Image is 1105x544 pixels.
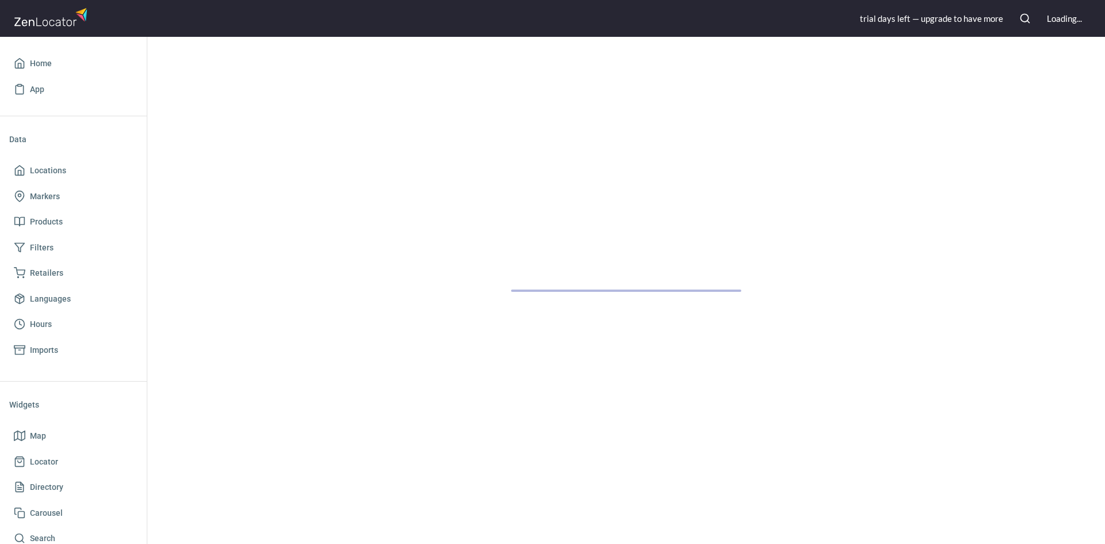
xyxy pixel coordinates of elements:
a: Filters [9,235,138,261]
div: Loading... [1047,13,1082,25]
span: Products [30,215,63,229]
span: Locator [30,455,58,469]
span: Directory [30,480,63,494]
span: Home [30,56,52,71]
a: Carousel [9,500,138,526]
a: Directory [9,474,138,500]
a: App [9,77,138,102]
a: Locations [9,158,138,184]
button: Search [1012,6,1038,31]
a: Retailers [9,260,138,286]
a: Markers [9,184,138,210]
img: zenlocator [14,5,91,29]
span: Filters [30,241,54,255]
span: Map [30,429,46,443]
span: Hours [30,317,52,332]
li: Widgets [9,391,138,419]
a: Imports [9,337,138,363]
span: Locations [30,163,66,178]
span: Languages [30,292,71,306]
a: Home [9,51,138,77]
a: Map [9,423,138,449]
span: App [30,82,44,97]
a: Locator [9,449,138,475]
div: trial day s left — upgrade to have more [860,13,1003,25]
span: Imports [30,343,58,357]
a: Products [9,209,138,235]
span: Carousel [30,506,63,520]
li: Data [9,125,138,153]
span: Retailers [30,266,63,280]
span: Markers [30,189,60,204]
a: Hours [9,311,138,337]
a: Languages [9,286,138,312]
